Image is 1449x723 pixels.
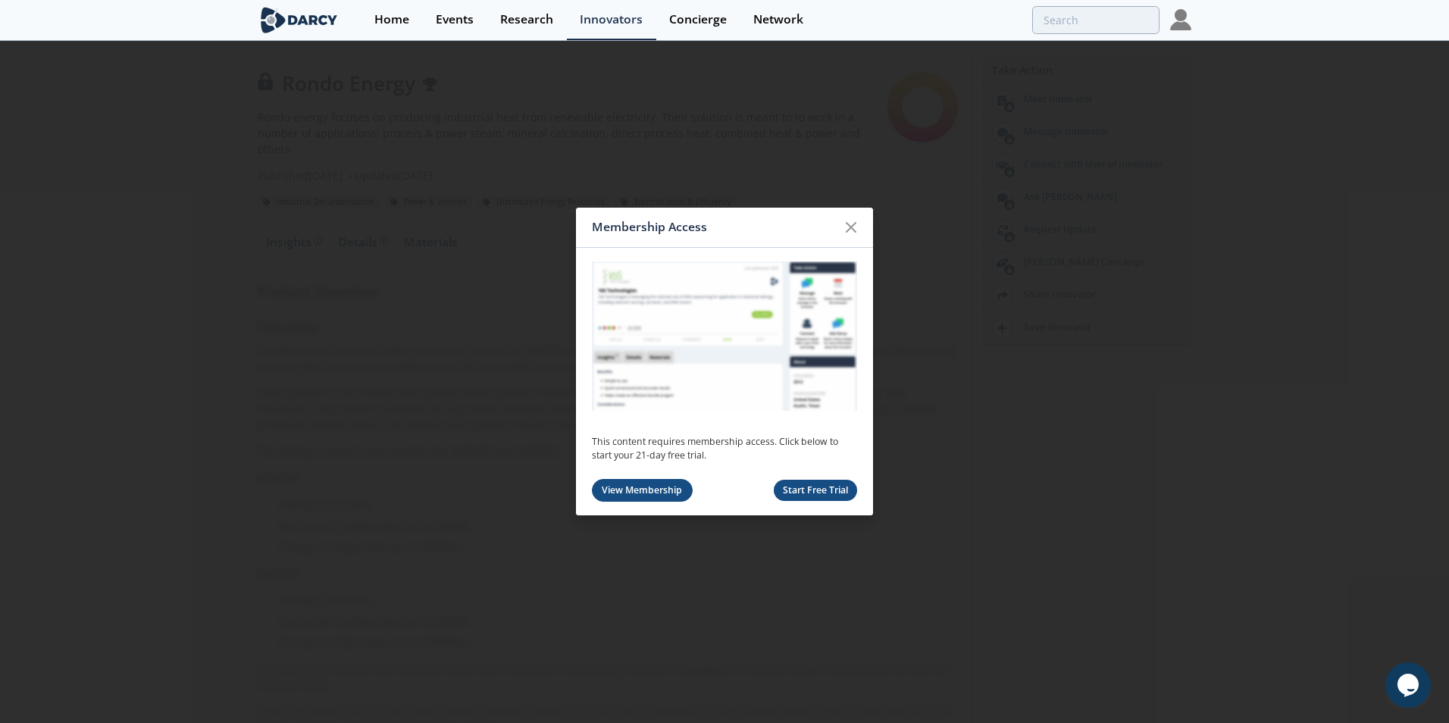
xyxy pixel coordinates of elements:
[669,14,727,26] div: Concierge
[258,7,340,33] img: logo-wide.svg
[774,480,858,502] button: Start Free Trial
[374,14,409,26] div: Home
[1385,662,1434,708] iframe: chat widget
[592,435,857,463] p: This content requires membership access. Click below to start your 21-day free trial.
[592,261,857,412] img: Membership
[592,213,837,242] div: Membership Access
[753,14,803,26] div: Network
[1032,6,1160,34] input: Advanced Search
[1170,9,1191,30] img: Profile
[580,14,643,26] div: Innovators
[592,479,693,502] a: View Membership
[500,14,553,26] div: Research
[436,14,474,26] div: Events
